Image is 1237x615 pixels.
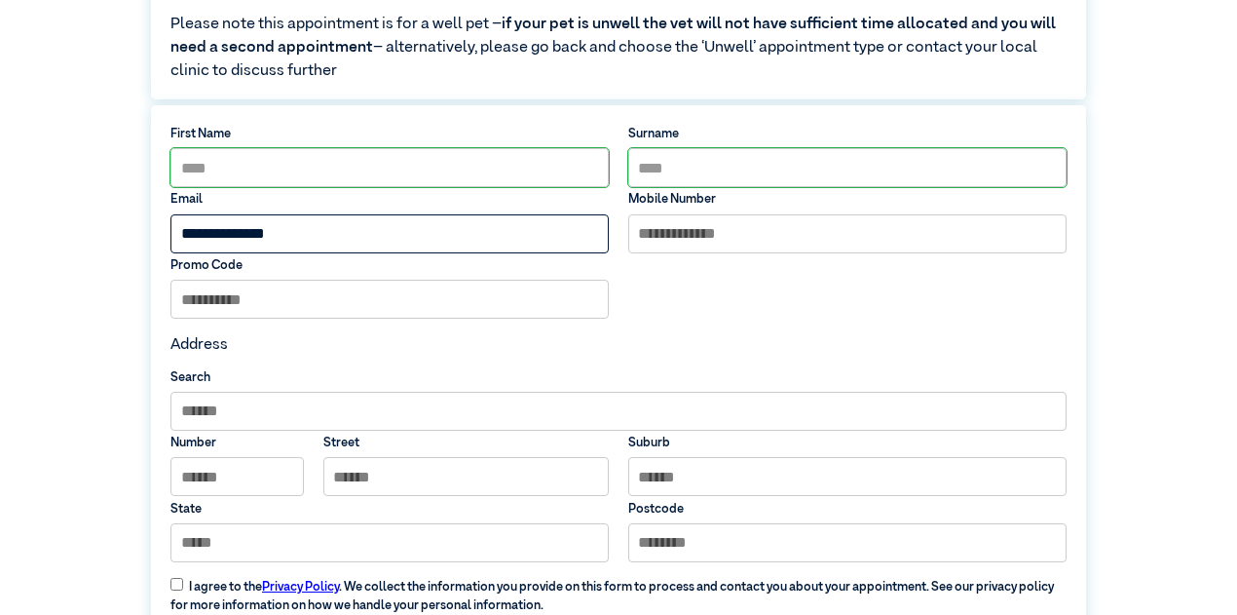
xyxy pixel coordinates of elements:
h4: Address [170,336,1067,355]
label: Mobile Number [628,190,1067,209]
label: Street [323,434,610,452]
label: Number [170,434,304,452]
label: Search [170,368,1067,387]
input: I agree to thePrivacy Policy. We collect the information you provide on this form to process and ... [170,578,183,591]
label: Promo Code [170,256,609,275]
label: State [170,500,609,519]
label: Suburb [628,434,1067,452]
label: Postcode [628,500,1067,519]
label: Surname [628,125,1067,143]
span: Please note this appointment is for a well pet – – alternatively, please go back and choose the ‘... [170,13,1067,83]
a: Privacy Policy [262,581,339,594]
label: First Name [170,125,609,143]
label: Email [170,190,609,209]
label: I agree to the . We collect the information you provide on this form to process and contact you a... [161,565,1075,615]
span: if your pet is unwell the vet will not have sufficient time allocated and you will need a second ... [170,17,1056,56]
input: Search by Suburb [170,392,1067,431]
